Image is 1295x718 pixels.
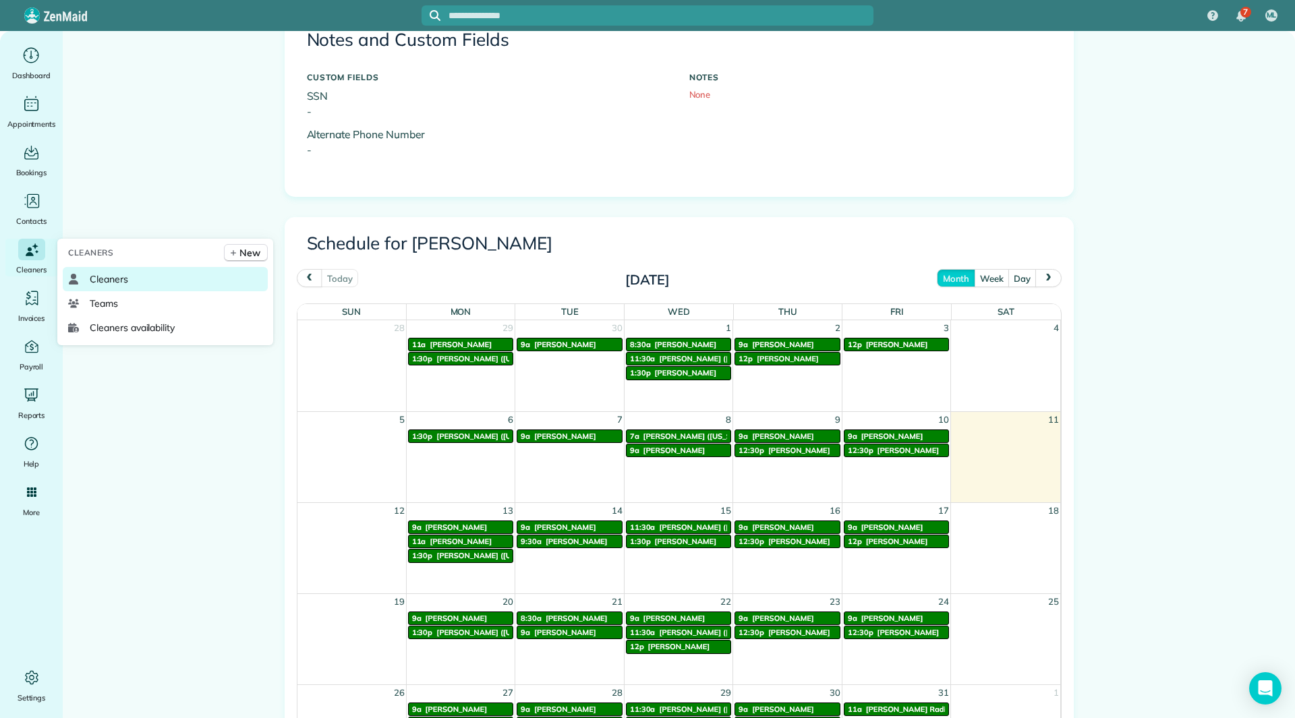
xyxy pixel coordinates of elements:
span: 28 [610,685,624,701]
span: Contacts [16,214,47,228]
span: [PERSON_NAME] ([US_STATE] Millwork Co) [436,431,591,441]
a: 9a [PERSON_NAME] [408,520,514,534]
span: Cleaners [90,272,128,286]
span: 12p [630,642,644,651]
a: 8:30a [PERSON_NAME] [626,338,732,351]
span: Invoices [18,311,45,325]
h5: NOTES [689,73,1052,82]
span: 9a [739,340,748,349]
span: 30 [610,320,624,336]
span: [PERSON_NAME] [752,614,814,623]
span: Mon [451,306,471,317]
span: Tue [561,306,579,317]
span: [PERSON_NAME] [877,628,940,637]
a: 11a [PERSON_NAME] [408,535,514,548]
span: 3 [942,320,950,336]
span: [PERSON_NAME] [654,340,716,349]
a: 12p [PERSON_NAME] [735,352,840,365]
span: [PERSON_NAME] [534,628,596,637]
span: Reports [18,409,45,422]
span: [PERSON_NAME] [752,705,814,714]
span: 27 [501,685,515,701]
button: week [974,269,1009,287]
a: 11:30a [PERSON_NAME] ([US_STATE] Millwork Co) [626,626,732,639]
a: Cleaners [5,239,57,276]
a: Appointments [5,93,57,131]
span: 9a [412,614,422,623]
span: 2 [834,320,842,336]
a: 1:30p [PERSON_NAME] [626,366,732,380]
span: 29 [719,685,732,701]
span: Cleaners [16,263,47,276]
span: Teams [90,297,118,310]
h3: Schedule for [PERSON_NAME] [307,234,1052,253]
span: [PERSON_NAME] [768,537,830,546]
a: Cleaners availability [63,316,268,340]
span: None [689,89,711,100]
span: [PERSON_NAME] [430,340,492,349]
span: More [23,506,40,519]
span: [PERSON_NAME] ([US_STATE] Millwork Co) [659,628,813,637]
a: 9a [PERSON_NAME] [626,611,732,625]
span: 12:30p [739,628,764,637]
span: [PERSON_NAME] [648,642,710,651]
span: 1:30p [412,431,433,441]
span: 17 [937,503,950,519]
span: 9a [848,522,857,532]
span: Cleaners [68,246,113,260]
span: [PERSON_NAME] [757,354,819,363]
span: 26 [393,685,406,701]
span: [PERSON_NAME] [534,431,596,441]
a: Settings [5,667,57,705]
a: 9a [PERSON_NAME] [408,702,514,716]
a: 9a [PERSON_NAME] [844,611,950,625]
span: 24 [937,594,950,610]
span: [PERSON_NAME] ([US_STATE] Millwork Co) [659,354,813,363]
span: [PERSON_NAME] [643,446,706,455]
span: 9a [521,628,530,637]
span: [PERSON_NAME] [425,705,487,714]
span: [PERSON_NAME] [752,340,814,349]
span: 1:30p [412,354,433,363]
span: 31 [937,685,950,701]
a: 12:30p [PERSON_NAME] [735,535,840,548]
button: day [1008,269,1037,287]
span: [PERSON_NAME] [866,537,928,546]
span: 1 [1052,685,1060,701]
a: 12:30p [PERSON_NAME] [735,626,840,639]
span: [PERSON_NAME] [768,446,830,455]
h5: CUSTOM FIELDS [307,73,669,82]
span: 12:30p [739,446,764,455]
a: 9a [PERSON_NAME] [517,520,623,534]
a: 9a [PERSON_NAME] [517,702,623,716]
span: Help [24,457,40,471]
span: [PERSON_NAME] [425,614,487,623]
a: 1:30p [PERSON_NAME] ([US_STATE] Millwork Co) [408,352,514,365]
span: [PERSON_NAME] [752,431,814,441]
span: [PERSON_NAME] [861,522,923,532]
button: today [321,269,358,287]
span: 12:30p [848,628,873,637]
span: 9a [412,705,422,714]
a: Reports [5,384,57,422]
span: 9a [848,431,857,441]
span: [PERSON_NAME] [546,614,608,623]
a: 9a [PERSON_NAME] [735,429,840,443]
span: 15 [719,503,732,519]
a: 9a [PERSON_NAME] [844,520,950,534]
button: next [1035,269,1061,287]
p: Alternate Phone Number - [307,127,669,158]
span: [PERSON_NAME] [768,628,830,637]
a: New [224,244,268,262]
span: [PERSON_NAME] [643,614,706,623]
a: 12:30p [PERSON_NAME] [844,444,950,457]
span: Thu [778,306,797,317]
a: 9a [PERSON_NAME] [408,611,514,625]
button: Focus search [422,10,440,21]
span: 9a [739,614,748,623]
span: 9a [521,522,530,532]
a: 11:30a [PERSON_NAME] ([US_STATE] Millwork Co) [626,520,732,534]
a: 1:30p [PERSON_NAME] [626,535,732,548]
span: 9a [521,340,530,349]
a: Cleaners [63,267,268,291]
